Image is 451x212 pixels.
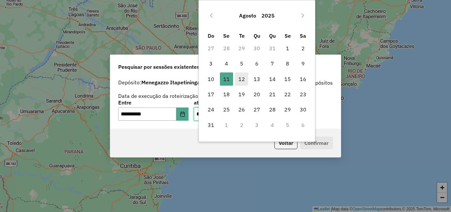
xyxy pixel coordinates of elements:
span: Sa [300,32,306,39]
label: Depósito: [118,78,200,86]
span: 16 [296,72,310,86]
span: 24 [204,103,218,116]
td: 25 [219,102,234,117]
td: 30 [295,102,310,117]
span: 13 [250,72,263,86]
label: Data de execução da roteirização: [118,92,200,100]
span: 18 [220,88,233,101]
span: 30 [296,103,310,116]
span: 7 [266,57,279,70]
td: 5 [280,117,295,133]
span: 26 [235,103,248,116]
span: 12 [235,72,248,86]
td: 24 [203,102,219,117]
td: 17 [203,87,219,102]
span: 15 [281,72,294,86]
button: Voltar [274,137,297,149]
td: 7 [265,56,280,71]
span: Te [239,32,245,39]
td: 4 [219,56,234,71]
td: 27 [203,41,219,56]
td: 15 [280,71,295,87]
span: Do [208,32,214,39]
td: 19 [234,87,249,102]
td: 6 [249,56,264,71]
span: Pesquisar por sessões existentes [118,63,199,71]
td: 9 [295,56,310,71]
label: até [194,99,264,106]
td: 31 [203,117,219,133]
td: 5 [234,56,249,71]
span: 4 [220,57,233,70]
strong: Menegazzo Itapetininga [141,79,200,86]
span: 14 [266,72,279,86]
span: 19 [235,88,248,101]
td: 29 [280,102,295,117]
span: 31 [204,118,218,132]
td: 28 [219,41,234,56]
span: 10 [204,72,218,86]
td: 10 [203,71,219,87]
td: 2 [234,117,249,133]
td: 12 [234,71,249,87]
td: 3 [249,117,264,133]
button: Choose Year [259,8,277,23]
td: 11 [219,71,234,87]
td: 16 [295,71,310,87]
td: 23 [295,87,310,102]
span: 1 [281,42,294,55]
span: Qu [254,32,260,39]
button: Next Month [297,10,308,21]
span: 17 [204,88,218,101]
span: 21 [266,88,279,101]
td: 8 [280,56,295,71]
span: 27 [250,103,263,116]
td: 22 [280,87,295,102]
span: 20 [250,88,263,101]
span: 3 [204,57,218,70]
button: Choose Month [236,8,259,23]
span: 28 [266,103,279,116]
span: 2 [296,42,310,55]
td: 28 [265,102,280,117]
span: 5 [235,57,248,70]
td: 2 [295,41,310,56]
td: 14 [265,71,280,87]
td: 30 [249,41,264,56]
td: 1 [219,117,234,133]
span: 23 [296,88,310,101]
span: 6 [250,57,263,70]
label: Entre [118,99,189,106]
td: 13 [249,71,264,87]
span: 25 [220,103,233,116]
span: 29 [281,103,294,116]
td: 29 [234,41,249,56]
td: 3 [203,56,219,71]
td: 4 [265,117,280,133]
td: 20 [249,87,264,102]
span: Se [223,32,229,39]
span: 11 [220,72,233,86]
button: Previous Month [206,10,217,21]
td: 1 [280,41,295,56]
span: Qu [269,32,276,39]
span: 9 [296,57,310,70]
td: 18 [219,87,234,102]
td: 31 [265,41,280,56]
span: 8 [281,57,294,70]
button: Choose Date [176,107,189,121]
td: 26 [234,102,249,117]
td: 21 [265,87,280,102]
span: Se [285,32,291,39]
td: 27 [249,102,264,117]
td: 6 [295,117,310,133]
span: 22 [281,88,294,101]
